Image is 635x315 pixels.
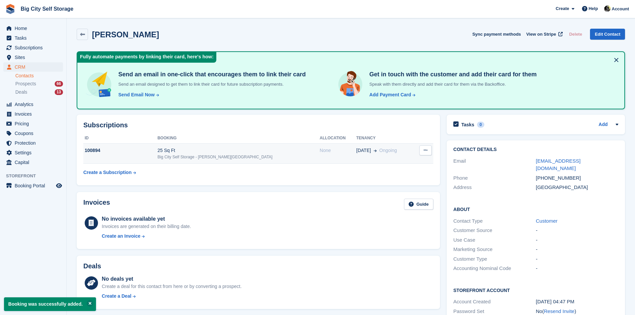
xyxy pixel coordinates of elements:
div: Customer Source [453,227,536,234]
p: Booking was successfully added. [4,297,96,311]
a: Contacts [15,73,63,79]
a: Create a Deal [102,293,241,300]
a: Add Payment Card [367,91,416,98]
a: Preview store [55,182,63,190]
span: Tasks [15,33,55,43]
h2: Tasks [461,122,474,128]
div: - [536,246,618,253]
a: Customer [536,218,558,224]
h2: About [453,206,618,212]
span: Ongoing [379,148,397,153]
span: Deals [15,89,27,95]
div: Create a deal for this contact from here or by converting a prospect. [102,283,241,290]
div: Address [453,184,536,191]
span: CRM [15,62,55,72]
div: Create an Invoice [102,233,140,240]
a: menu [3,138,63,148]
a: menu [3,43,63,52]
h2: Subscriptions [83,121,433,129]
div: Phone [453,174,536,182]
div: No deals yet [102,275,241,283]
th: Booking [157,133,320,144]
div: Add Payment Card [369,91,411,98]
div: Fully automate payments by linking their card, here's how: [77,52,216,63]
a: menu [3,53,63,62]
img: send-email-b5881ef4c8f827a638e46e229e590028c7e36e3a6c99d2365469aff88783de13.svg [85,71,113,98]
h4: Send an email in one-click that encourages them to link their card [116,71,306,78]
div: Contact Type [453,217,536,225]
span: Coupons [15,129,55,138]
span: Help [589,5,598,12]
div: Account Created [453,298,536,306]
span: Protection [15,138,55,148]
span: Invoices [15,109,55,119]
span: Home [15,24,55,33]
th: ID [83,133,157,144]
a: View on Stripe [524,29,564,40]
h2: Storefront Account [453,287,618,293]
a: [EMAIL_ADDRESS][DOMAIN_NAME] [536,158,581,171]
div: Send Email Now [118,91,155,98]
a: Create an Invoice [102,233,191,240]
p: Send an email designed to get them to link their card for future subscription payments. [116,81,306,88]
th: Tenancy [356,133,414,144]
a: menu [3,129,63,138]
span: Settings [15,148,55,157]
span: Prospects [15,81,36,87]
span: Sites [15,53,55,62]
div: Marketing Source [453,246,536,253]
div: Invoices are generated on their billing date. [102,223,191,230]
div: [DATE] 04:47 PM [536,298,618,306]
span: View on Stripe [526,31,556,38]
span: Booking Portal [15,181,55,190]
span: Pricing [15,119,55,128]
div: 100894 [83,147,157,154]
a: Big City Self Storage [18,3,76,14]
a: Edit Contact [590,29,625,40]
h2: Contact Details [453,147,618,152]
a: menu [3,181,63,190]
div: Create a Subscription [83,169,132,176]
img: stora-icon-8386f47178a22dfd0bd8f6a31ec36ba5ce8667c1dd55bd0f319d3a0aa187defe.svg [5,4,15,14]
div: - [536,236,618,244]
div: None [320,147,356,154]
div: Big City Self Storage - [PERSON_NAME][GEOGRAPHIC_DATA] [157,154,320,160]
div: Customer Type [453,255,536,263]
div: Email [453,157,536,172]
span: [DATE] [356,147,371,154]
div: 66 [55,81,63,87]
a: Create a Subscription [83,166,136,179]
a: menu [3,109,63,119]
img: get-in-touch-e3e95b6451f4e49772a6039d3abdde126589d6f45a760754adfa51be33bf0f70.svg [337,71,364,98]
a: menu [3,100,63,109]
span: Account [612,6,629,12]
span: Subscriptions [15,43,55,52]
div: 0 [477,122,485,128]
a: menu [3,119,63,128]
div: - [536,227,618,234]
span: Create [556,5,569,12]
h2: [PERSON_NAME] [92,30,159,39]
span: Analytics [15,100,55,109]
div: [GEOGRAPHIC_DATA] [536,184,618,191]
h2: Invoices [83,199,110,210]
a: Resend Invite [544,308,575,314]
a: menu [3,148,63,157]
div: Use Case [453,236,536,244]
button: Sync payment methods [472,29,521,40]
h2: Deals [83,262,101,270]
img: Patrick Nevin [604,5,611,12]
div: - [536,255,618,263]
div: Create a Deal [102,293,131,300]
a: menu [3,158,63,167]
a: menu [3,62,63,72]
a: Guide [404,199,433,210]
a: menu [3,33,63,43]
div: [PHONE_NUMBER] [536,174,618,182]
a: menu [3,24,63,33]
p: Speak with them directly and add their card for them via the Backoffice. [367,81,537,88]
a: Add [599,121,608,129]
div: No invoices available yet [102,215,191,223]
span: ( ) [542,308,576,314]
div: 13 [55,89,63,95]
